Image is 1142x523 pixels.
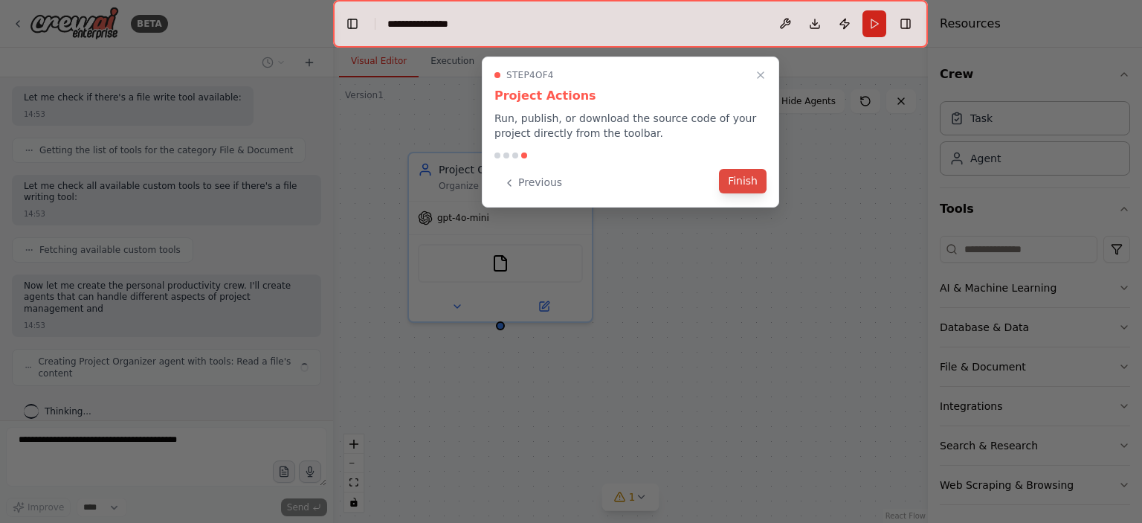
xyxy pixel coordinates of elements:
p: Run, publish, or download the source code of your project directly from the toolbar. [494,111,767,141]
button: Close walkthrough [752,66,770,84]
h3: Project Actions [494,87,767,105]
button: Hide left sidebar [342,13,363,34]
button: Finish [719,169,767,193]
button: Previous [494,170,571,195]
span: Step 4 of 4 [506,69,554,81]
